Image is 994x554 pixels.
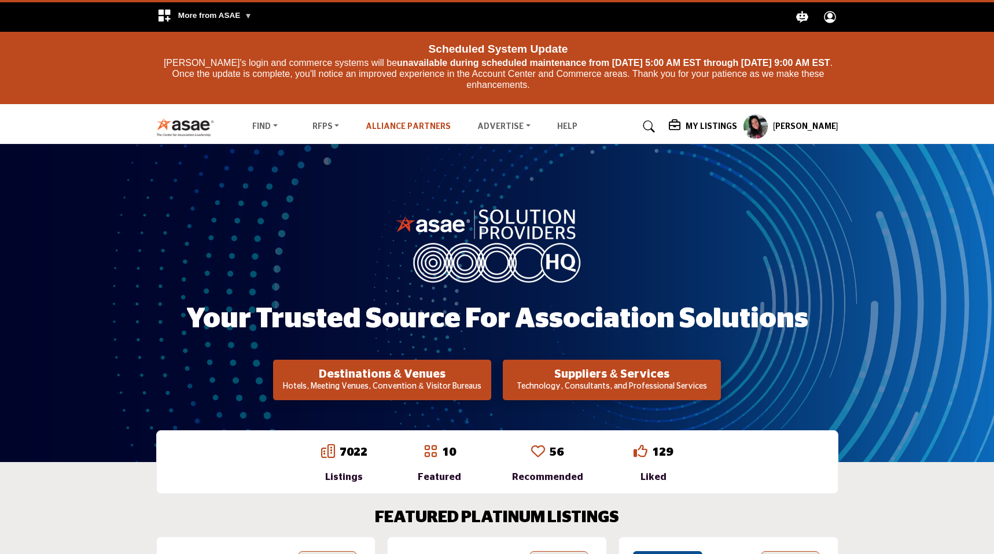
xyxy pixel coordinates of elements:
[186,301,808,337] h1: Your Trusted Source for Association Solutions
[634,470,673,484] div: Liked
[424,444,437,460] a: Go to Featured
[550,446,564,458] a: 56
[150,2,259,32] div: More from ASAE
[506,367,717,381] h2: Suppliers & Services
[321,470,367,484] div: Listings
[159,38,837,57] div: Scheduled System Update
[277,367,488,381] h2: Destinations & Venues
[277,381,488,393] p: Hotels, Meeting Venues, Convention & Visitor Bureaus
[503,360,721,400] button: Suppliers & Services Technology, Consultants, and Professional Services
[634,444,647,458] i: Go to Liked
[375,508,619,528] h2: FEATURED PLATINUM LISTINGS
[340,446,367,458] a: 7022
[304,119,348,135] a: RFPs
[418,470,461,484] div: Featured
[178,11,252,20] span: More from ASAE
[512,470,583,484] div: Recommended
[652,446,673,458] a: 129
[442,446,456,458] a: 10
[669,120,737,134] div: My Listings
[506,381,717,393] p: Technology, Consultants, and Professional Services
[557,123,577,131] a: Help
[244,119,286,135] a: Find
[273,360,491,400] button: Destinations & Venues Hotels, Meeting Venues, Convention & Visitor Bureaus
[366,123,451,131] a: Alliance Partners
[686,121,737,132] h5: My Listings
[743,114,768,139] button: Show hide supplier dropdown
[397,58,830,68] strong: unavailable during scheduled maintenance from [DATE] 5:00 AM EST through [DATE] 9:00 AM EST
[469,119,539,135] a: Advertise
[531,444,545,460] a: Go to Recommended
[156,117,220,136] img: Site Logo
[396,206,598,283] img: image
[773,121,838,133] h5: [PERSON_NAME]
[632,117,662,136] a: Search
[159,57,837,91] p: [PERSON_NAME]'s login and commerce systems will be . Once the update is complete, you'll notice a...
